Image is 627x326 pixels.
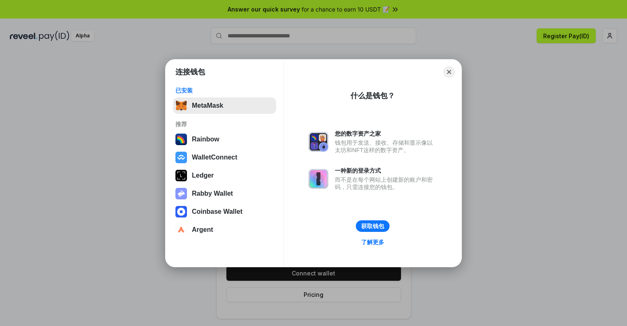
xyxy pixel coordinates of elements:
img: svg+xml,%3Csvg%20width%3D%2228%22%20height%3D%2228%22%20viewBox%3D%220%200%2028%2028%22%20fill%3D... [175,224,187,236]
div: 一种新的登录方式 [335,167,437,174]
div: 您的数字资产之家 [335,130,437,137]
div: 而不是在每个网站上创建新的账户和密码，只需连接您的钱包。 [335,176,437,191]
button: MetaMask [173,97,276,114]
button: WalletConnect [173,149,276,166]
button: Coinbase Wallet [173,203,276,220]
div: Rabby Wallet [192,190,233,197]
img: svg+xml,%3Csvg%20xmlns%3D%22http%3A%2F%2Fwww.w3.org%2F2000%2Fsvg%22%20width%3D%2228%22%20height%3... [175,170,187,181]
div: Ledger [192,172,214,179]
img: svg+xml,%3Csvg%20fill%3D%22none%22%20height%3D%2233%22%20viewBox%3D%220%200%2035%2033%22%20width%... [175,100,187,111]
img: svg+xml,%3Csvg%20xmlns%3D%22http%3A%2F%2Fwww.w3.org%2F2000%2Fsvg%22%20fill%3D%22none%22%20viewBox... [309,132,328,152]
a: 了解更多 [356,237,389,247]
div: 推荐 [175,120,274,128]
div: MetaMask [192,102,223,109]
div: 钱包用于发送、接收、存储和显示像以太坊和NFT这样的数字资产。 [335,139,437,154]
div: Argent [192,226,213,234]
img: svg+xml,%3Csvg%20width%3D%22120%22%20height%3D%22120%22%20viewBox%3D%220%200%20120%20120%22%20fil... [175,134,187,145]
img: svg+xml,%3Csvg%20xmlns%3D%22http%3A%2F%2Fwww.w3.org%2F2000%2Fsvg%22%20fill%3D%22none%22%20viewBox... [309,169,328,189]
img: svg+xml,%3Csvg%20xmlns%3D%22http%3A%2F%2Fwww.w3.org%2F2000%2Fsvg%22%20fill%3D%22none%22%20viewBox... [175,188,187,199]
div: 了解更多 [361,238,384,246]
img: svg+xml,%3Csvg%20width%3D%2228%22%20height%3D%2228%22%20viewBox%3D%220%200%2028%2028%22%20fill%3D... [175,206,187,217]
div: WalletConnect [192,154,237,161]
button: 获取钱包 [356,220,390,232]
div: 已安装 [175,87,274,94]
button: Argent [173,222,276,238]
button: Ledger [173,167,276,184]
button: Close [443,66,455,78]
button: Rainbow [173,131,276,148]
h1: 连接钱包 [175,67,205,77]
button: Rabby Wallet [173,185,276,202]
div: 获取钱包 [361,222,384,230]
div: 什么是钱包？ [350,91,395,101]
img: svg+xml,%3Csvg%20width%3D%2228%22%20height%3D%2228%22%20viewBox%3D%220%200%2028%2028%22%20fill%3D... [175,152,187,163]
div: Rainbow [192,136,219,143]
div: Coinbase Wallet [192,208,242,215]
